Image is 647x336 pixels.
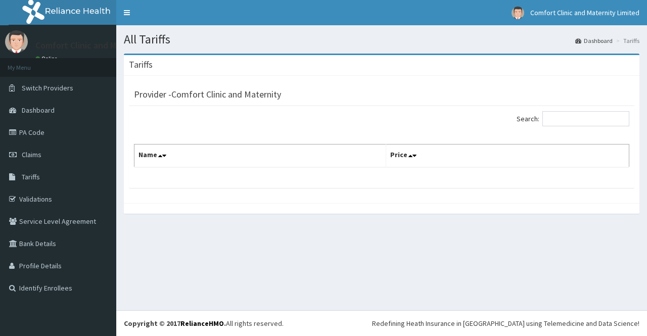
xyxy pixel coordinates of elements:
label: Search: [517,111,629,126]
a: Dashboard [575,36,613,45]
li: Tariffs [614,36,639,45]
h3: Provider - Comfort Clinic and Maternity [134,90,281,99]
span: Switch Providers [22,83,73,92]
span: Dashboard [22,106,55,115]
h1: All Tariffs [124,33,639,46]
p: Comfort Clinic and Maternity Limited [35,41,180,50]
span: Tariffs [22,172,40,181]
img: User Image [5,30,28,53]
span: Comfort Clinic and Maternity Limited [530,8,639,17]
a: Online [35,55,60,62]
th: Price [386,145,629,168]
span: Claims [22,150,41,159]
a: RelianceHMO [180,319,224,328]
div: Redefining Heath Insurance in [GEOGRAPHIC_DATA] using Telemedicine and Data Science! [372,318,639,328]
input: Search: [542,111,629,126]
img: User Image [512,7,524,19]
th: Name [134,145,386,168]
footer: All rights reserved. [116,310,647,336]
strong: Copyright © 2017 . [124,319,226,328]
h3: Tariffs [129,60,153,69]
